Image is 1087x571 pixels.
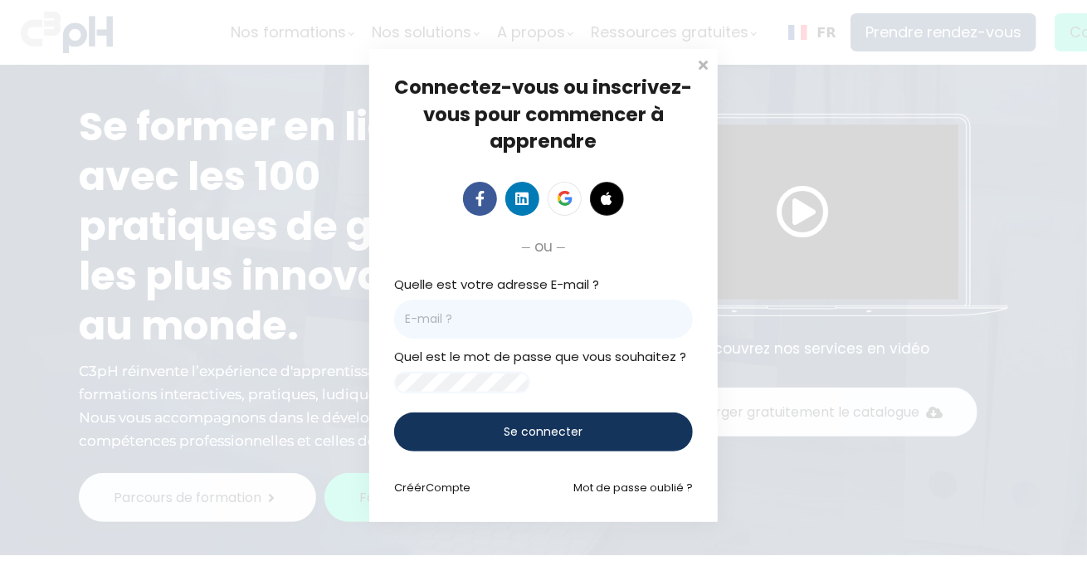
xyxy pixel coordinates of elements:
[395,74,693,154] span: Connectez-vous ou inscrivez-vous pour commencer à apprendre
[426,480,470,495] span: Compte
[394,480,470,495] a: CréérCompte
[534,235,553,258] span: ou
[573,480,693,495] a: Mot de passe oublié ?
[394,300,693,339] input: E-mail ?
[505,423,583,441] span: Se connecter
